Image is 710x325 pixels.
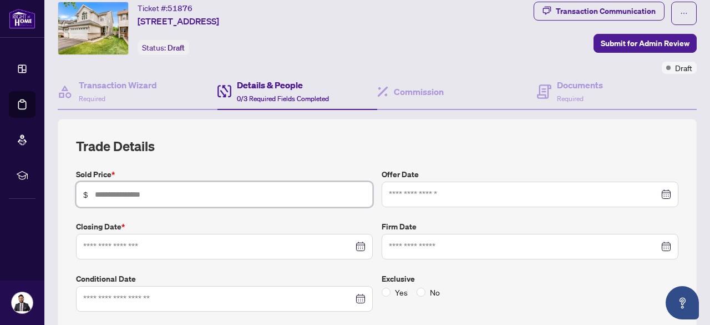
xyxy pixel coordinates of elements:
[382,221,678,233] label: Firm Date
[556,2,656,20] div: Transaction Communication
[83,188,88,201] span: $
[601,34,689,52] span: Submit for Admin Review
[12,292,33,313] img: Profile Icon
[138,14,219,28] span: [STREET_ADDRESS]
[9,8,35,29] img: logo
[237,94,329,103] span: 0/3 Required Fields Completed
[138,40,189,55] div: Status:
[79,94,105,103] span: Required
[382,168,678,181] label: Offer Date
[79,78,157,92] h4: Transaction Wizard
[680,9,688,17] span: ellipsis
[76,168,373,181] label: Sold Price
[557,78,603,92] h4: Documents
[76,273,373,285] label: Conditional Date
[76,137,678,155] h2: Trade Details
[534,2,665,21] button: Transaction Communication
[666,286,699,319] button: Open asap
[594,34,697,53] button: Submit for Admin Review
[390,286,412,298] span: Yes
[394,85,444,98] h4: Commission
[76,221,373,233] label: Closing Date
[382,273,678,285] label: Exclusive
[425,286,444,298] span: No
[138,2,192,14] div: Ticket #:
[168,43,185,53] span: Draft
[168,3,192,13] span: 51876
[557,94,584,103] span: Required
[237,78,329,92] h4: Details & People
[58,2,128,54] img: IMG-X12328089_1.jpg
[675,62,692,74] span: Draft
